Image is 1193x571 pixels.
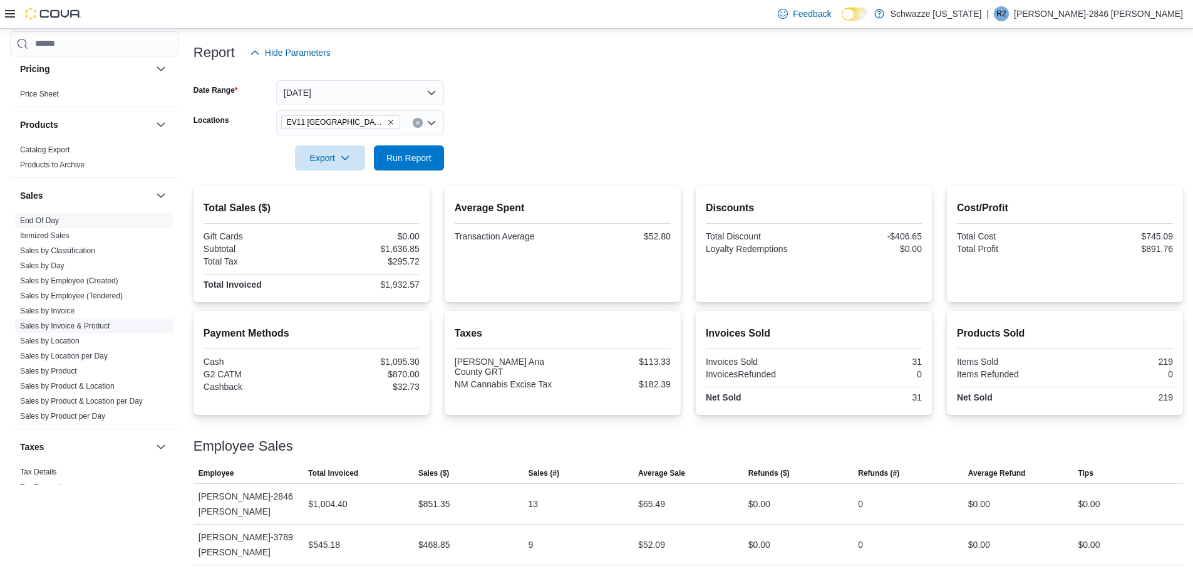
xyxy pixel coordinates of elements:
span: Tax Exemptions [20,482,73,492]
input: Dark Mode [842,8,868,21]
span: Employee [199,468,234,478]
div: Items Refunded [957,369,1063,379]
span: Sales ($) [418,468,449,478]
label: Locations [194,115,229,125]
strong: Net Sold [706,392,741,402]
a: Price Sheet [20,90,59,98]
span: Sales by Invoice & Product [20,321,110,331]
button: Sales [153,188,168,203]
span: EV11 [GEOGRAPHIC_DATA] [287,116,385,128]
div: $0.00 [1078,537,1100,552]
div: Pricing [10,86,178,107]
a: Sales by Product & Location [20,382,115,390]
img: Cova [25,8,81,20]
a: Itemized Sales [20,231,70,240]
div: Total Discount [706,231,812,241]
h2: Products Sold [957,326,1173,341]
div: $65.49 [638,496,665,511]
h2: Taxes [455,326,671,341]
button: Pricing [20,63,151,75]
button: Open list of options [426,118,436,128]
strong: Total Invoiced [204,280,262,290]
div: Total Tax [204,256,309,266]
button: Products [153,117,168,132]
a: Sales by Day [20,261,65,270]
h3: Taxes [20,441,44,453]
div: Total Profit [957,244,1063,254]
div: $182.39 [565,379,671,389]
button: Pricing [153,61,168,76]
span: Sales by Employee (Created) [20,276,118,286]
a: Sales by Product per Day [20,412,105,421]
div: InvoicesRefunded [706,369,812,379]
div: $52.80 [565,231,671,241]
a: Sales by Employee (Created) [20,276,118,285]
a: Products to Archive [20,160,85,169]
span: End Of Day [20,216,59,226]
span: Sales by Product per Day [20,411,105,421]
span: R2 [996,6,1006,21]
span: Feedback [793,8,831,20]
div: Loyalty Redemptions [706,244,812,254]
div: $1,636.85 [314,244,420,254]
a: Sales by Classification [20,246,95,255]
p: | [986,6,989,21]
div: $851.35 [418,496,450,511]
div: 31 [816,392,922,402]
span: Price Sheet [20,89,59,99]
div: NM Cannabis Excise Tax [455,379,560,389]
div: $1,095.30 [314,357,420,367]
p: Schwazze [US_STATE] [891,6,982,21]
div: [PERSON_NAME]-2846 [PERSON_NAME] [194,484,304,524]
div: Gift Cards [204,231,309,241]
h2: Average Spent [455,201,671,216]
a: Tax Exemptions [20,483,73,491]
button: Run Report [374,145,444,170]
div: 0 [816,369,922,379]
div: $0.00 [748,537,770,552]
span: Sales by Product & Location per Day [20,396,143,406]
div: Transaction Average [455,231,560,241]
div: 219 [1067,357,1173,367]
button: Export [295,145,365,170]
div: 13 [529,496,539,511]
div: $0.00 [748,496,770,511]
span: Sales by Day [20,261,65,271]
div: Rebecca-2846 Portillo [994,6,1009,21]
a: End Of Day [20,216,59,225]
span: Average Refund [968,468,1026,478]
span: Refunds (#) [858,468,899,478]
h3: Products [20,118,58,131]
button: Sales [20,189,151,202]
div: Items Sold [957,357,1063,367]
div: $870.00 [314,369,420,379]
span: Export [302,145,358,170]
div: Sales [10,213,178,429]
h3: Sales [20,189,43,202]
a: Sales by Product & Location per Day [20,397,143,406]
div: $468.85 [418,537,450,552]
a: Catalog Export [20,145,70,154]
div: $0.00 [816,244,922,254]
a: Tax Details [20,468,57,476]
p: [PERSON_NAME]-2846 [PERSON_NAME] [1014,6,1183,21]
div: $113.33 [565,357,671,367]
h3: Pricing [20,63,49,75]
span: Hide Parameters [265,46,331,59]
span: Average Sale [638,468,685,478]
a: Sales by Location [20,337,80,345]
h2: Payment Methods [204,326,420,341]
a: Sales by Product [20,367,77,375]
div: Total Cost [957,231,1063,241]
span: Sales by Product [20,366,77,376]
div: $0.00 [968,496,990,511]
button: Clear input [413,118,423,128]
div: $0.00 [1078,496,1100,511]
div: [PERSON_NAME] Ana County GRT [455,357,560,377]
span: Tax Details [20,467,57,477]
span: Sales by Location per Day [20,351,108,361]
div: -$406.65 [816,231,922,241]
span: Sales by Product & Location [20,381,115,391]
h2: Invoices Sold [706,326,922,341]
